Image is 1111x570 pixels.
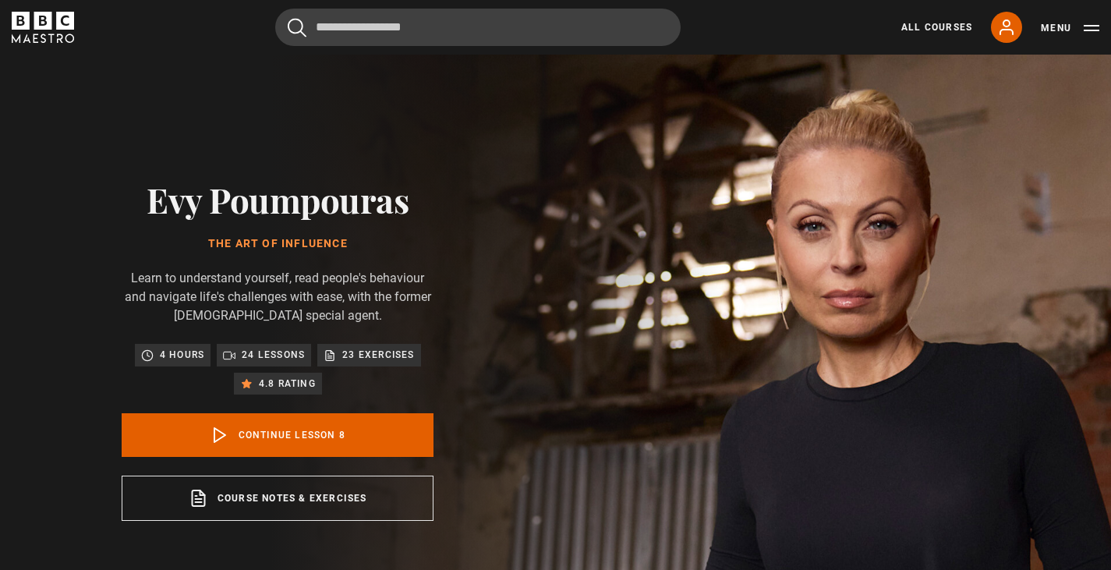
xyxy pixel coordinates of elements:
a: All Courses [901,20,972,34]
p: 23 exercises [342,347,414,363]
p: Learn to understand yourself, read people's behaviour and navigate life's challenges with ease, w... [122,269,433,325]
button: Toggle navigation [1041,20,1099,36]
h2: Evy Poumpouras [122,179,433,219]
button: Submit the search query [288,18,306,37]
h1: The Art of Influence [122,238,433,250]
input: Search [275,9,681,46]
p: 24 lessons [242,347,305,363]
p: 4.8 rating [259,376,316,391]
p: 4 hours [160,347,204,363]
a: Continue lesson 8 [122,413,433,457]
svg: BBC Maestro [12,12,74,43]
a: Course notes & exercises [122,476,433,521]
